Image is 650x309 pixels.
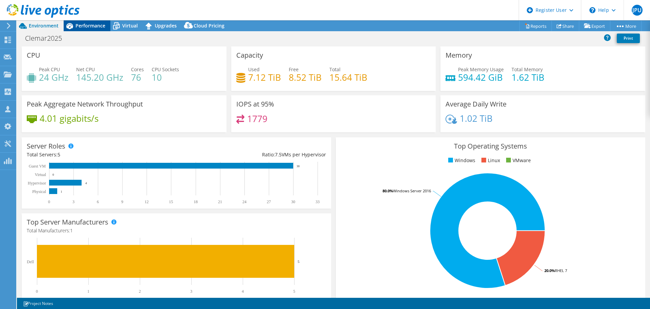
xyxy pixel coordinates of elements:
[267,199,271,204] text: 27
[39,66,60,73] span: Peak CPU
[152,66,179,73] span: CPU Sockets
[341,142,640,150] h3: Top Operating Systems
[248,74,281,81] h4: 7.12 TiB
[236,100,274,108] h3: IOPS at 95%
[75,22,105,29] span: Performance
[40,115,99,122] h4: 4.01 gigabits/s
[176,151,326,158] div: Ratio: VMs per Hypervisor
[36,289,38,294] text: 0
[27,227,326,234] h4: Total Manufacturers:
[152,74,179,81] h4: 10
[97,199,99,204] text: 6
[460,115,493,122] h4: 1.02 TiB
[298,259,300,264] text: 5
[236,52,263,59] h3: Capacity
[447,157,475,164] li: Windows
[480,157,500,164] li: Linux
[52,173,54,176] text: 0
[32,189,46,194] text: Physical
[27,52,40,59] h3: CPU
[247,115,267,122] h4: 1779
[27,259,34,264] text: Dell
[22,35,72,42] h1: Clemar2025
[29,164,46,169] text: Guest VM
[329,66,341,73] span: Total
[131,74,144,81] h4: 76
[121,199,123,204] text: 9
[579,21,610,31] a: Export
[122,22,138,29] span: Virtual
[70,227,73,234] span: 1
[632,5,643,16] span: JPU
[169,199,173,204] text: 15
[35,172,46,177] text: Virtual
[610,21,642,31] a: More
[617,34,640,43] a: Print
[27,142,65,150] h3: Server Roles
[218,199,222,204] text: 21
[393,188,431,193] tspan: Windows Server 2016
[72,199,74,204] text: 3
[18,299,58,308] a: Project Notes
[293,289,295,294] text: 5
[28,181,46,186] text: Hypervisor
[242,199,246,204] text: 24
[458,74,504,81] h4: 594.42 GiB
[504,157,531,164] li: VMware
[551,21,579,31] a: Share
[145,199,149,204] text: 12
[289,66,299,73] span: Free
[87,289,89,294] text: 1
[544,268,555,273] tspan: 20.0%
[289,74,322,81] h4: 8.52 TiB
[383,188,393,193] tspan: 80.0%
[27,218,108,226] h3: Top Server Manufacturers
[242,289,244,294] text: 4
[76,74,123,81] h4: 145.20 GHz
[589,7,595,13] svg: \n
[61,190,62,193] text: 1
[446,100,506,108] h3: Average Daily Write
[76,66,95,73] span: Net CPU
[446,52,472,59] h3: Memory
[458,66,504,73] span: Peak Memory Usage
[58,151,60,158] span: 5
[512,74,544,81] h4: 1.62 TiB
[39,74,68,81] h4: 24 GHz
[248,66,260,73] span: Used
[291,199,295,204] text: 30
[316,199,320,204] text: 33
[27,151,176,158] div: Total Servers:
[139,289,141,294] text: 2
[555,268,567,273] tspan: RHEL 7
[155,22,177,29] span: Upgrades
[131,66,144,73] span: Cores
[190,289,192,294] text: 3
[194,199,198,204] text: 18
[27,100,143,108] h3: Peak Aggregate Network Throughput
[329,74,367,81] h4: 15.64 TiB
[297,165,300,168] text: 30
[519,21,552,31] a: Reports
[85,181,87,185] text: 4
[48,199,50,204] text: 0
[194,22,224,29] span: Cloud Pricing
[29,22,59,29] span: Environment
[512,66,543,73] span: Total Memory
[275,151,282,158] span: 7.5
